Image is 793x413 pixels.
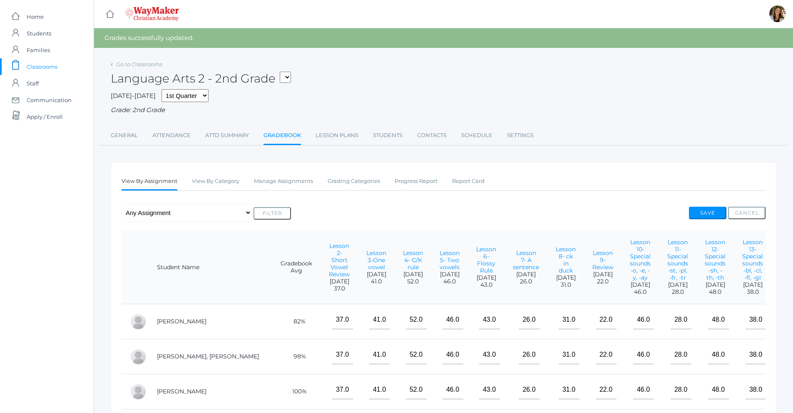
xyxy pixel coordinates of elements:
[366,249,386,271] a: Lesson 3-One vowel
[556,281,576,288] span: 31.0
[130,383,147,400] div: Macy Hardisty
[705,288,726,295] span: 48.0
[630,288,651,295] span: 46.0
[513,249,539,271] a: Lesson 7- A sentence
[264,127,301,145] a: Gradebook
[157,353,259,360] a: [PERSON_NAME], [PERSON_NAME]
[667,238,688,281] a: Lesson 11- Special sounds -st, -pl, -fr, -tr
[130,313,147,330] div: Graham Bassett
[476,274,496,281] span: [DATE]
[689,207,726,219] button: Save
[452,173,485,190] a: Report Card
[728,207,766,219] button: Cancel
[272,374,321,409] td: 100%
[513,278,539,285] span: 26.0
[705,281,726,288] span: [DATE]
[111,72,291,85] h2: Language Arts 2 - 2nd Grade
[667,281,688,288] span: [DATE]
[440,271,460,278] span: [DATE]
[27,25,51,42] span: Students
[272,339,321,374] td: 98%
[366,278,386,285] span: 41.0
[94,28,793,48] div: Grades successfully updated.
[403,271,423,278] span: [DATE]
[205,127,249,144] a: Attd Summary
[742,288,763,295] span: 38.0
[192,173,239,190] a: View By Category
[705,238,726,281] a: Lesson 12- Special sounds -sh, -th, -th
[122,173,177,191] a: View By Assignment
[130,348,147,365] div: Sullivan Clyne
[461,127,492,144] a: Schedule
[328,173,380,190] a: Grading Categories
[417,127,447,144] a: Contacts
[395,173,438,190] a: Progress Report
[27,75,39,92] span: Staff
[373,127,403,144] a: Students
[329,285,350,292] span: 37.0
[403,249,423,271] a: Lesson 4- C/K rule
[111,92,156,100] span: [DATE]-[DATE]
[667,288,688,295] span: 28.0
[125,7,179,21] img: 4_waymaker-logo-stack-white.png
[630,281,651,288] span: [DATE]
[592,249,613,271] a: Lesson 9-Review
[272,304,321,339] td: 82%
[592,271,613,278] span: [DATE]
[440,249,460,271] a: Lesson 5- Two vowels
[157,388,206,395] a: [PERSON_NAME]
[111,105,776,115] div: Grade: 2nd Grade
[366,271,386,278] span: [DATE]
[440,278,460,285] span: 46.0
[476,245,496,274] a: Lesson 6-Flossy Rule
[742,238,763,281] a: Lesson 13- Special sounds -bl, -cl, -fl, -gl
[630,238,651,281] a: Lesson 10-Special sounds -o, -e, -y, -ay
[27,42,50,58] span: Families
[403,278,423,285] span: 52.0
[513,271,539,278] span: [DATE]
[149,230,272,304] th: Student Name
[556,274,576,281] span: [DATE]
[316,127,358,144] a: Lesson Plans
[329,278,350,285] span: [DATE]
[111,127,138,144] a: General
[556,245,576,274] a: Lesson 8- ck in duck
[27,58,57,75] span: Classrooms
[329,242,350,278] a: Lesson 2-Short Vowel Review
[254,207,291,220] button: Filter
[152,127,191,144] a: Attendance
[116,61,162,68] a: Go to Classrooms
[476,281,496,288] span: 43.0
[157,318,206,325] a: [PERSON_NAME]
[507,127,534,144] a: Settings
[27,92,72,108] span: Communication
[272,230,321,304] th: Gradebook Avg
[592,278,613,285] span: 22.0
[254,173,313,190] a: Manage Assignments
[742,281,763,288] span: [DATE]
[27,108,63,125] span: Apply / Enroll
[769,5,786,22] div: Amber Farnes
[27,8,44,25] span: Home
